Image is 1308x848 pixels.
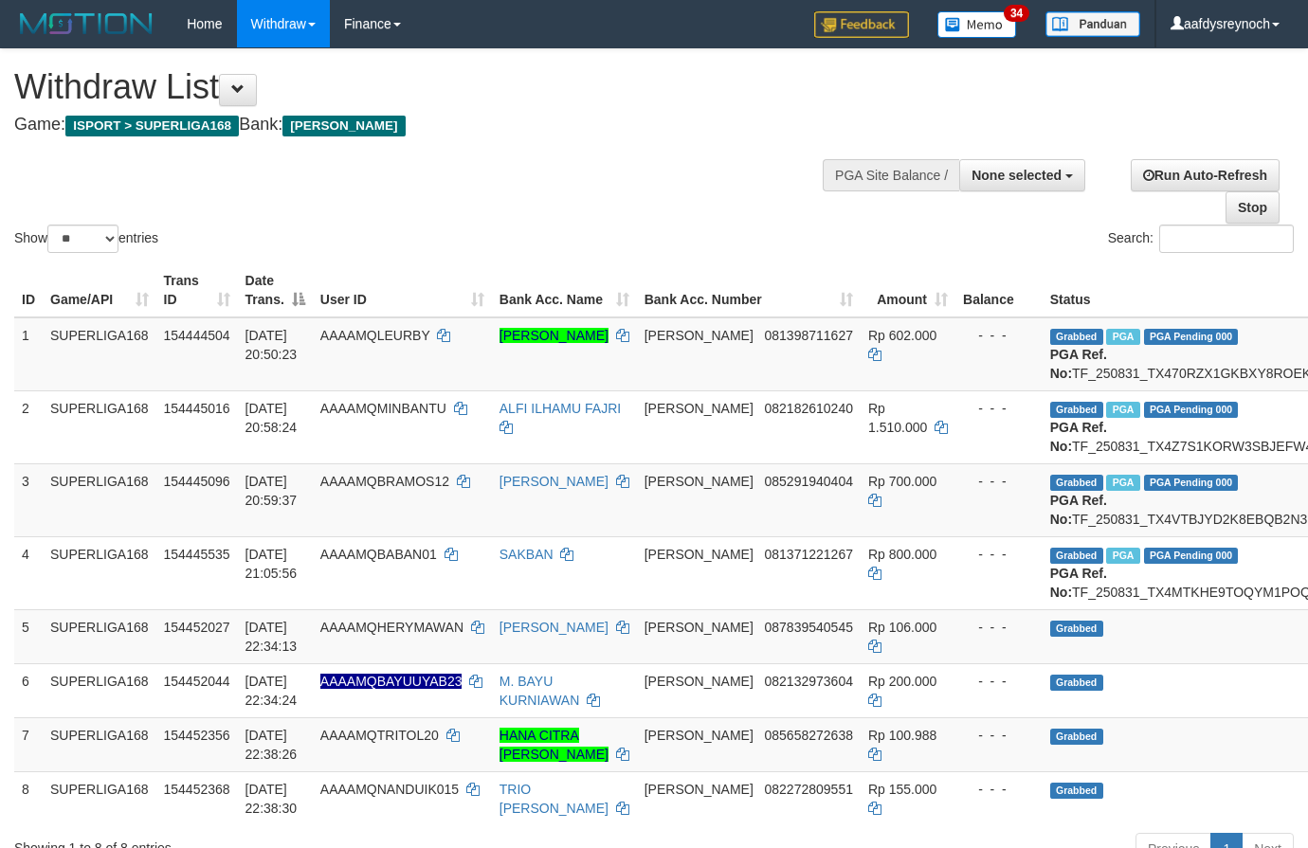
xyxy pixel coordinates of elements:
span: Copy 085658272638 to clipboard [765,728,853,743]
span: Marked by aafounsreynich [1106,329,1139,345]
h1: Withdraw List [14,68,853,106]
span: [PERSON_NAME] [282,116,405,136]
div: PGA Site Balance / [823,159,959,191]
span: Copy 081371221267 to clipboard [765,547,853,562]
div: - - - [963,726,1035,745]
span: AAAAMQLEURBY [320,328,430,343]
td: SUPERLIGA168 [43,317,156,391]
span: 154445535 [164,547,230,562]
td: 7 [14,717,43,771]
span: 154445016 [164,401,230,416]
b: PGA Ref. No: [1050,420,1107,454]
b: PGA Ref. No: [1050,493,1107,527]
img: panduan.png [1045,11,1140,37]
th: Balance [955,263,1043,317]
td: SUPERLIGA168 [43,609,156,663]
div: - - - [963,326,1035,345]
span: [DATE] 20:58:24 [245,401,298,435]
th: User ID: activate to sort column ascending [313,263,492,317]
td: SUPERLIGA168 [43,663,156,717]
th: Date Trans.: activate to sort column descending [238,263,313,317]
label: Show entries [14,225,158,253]
span: ISPORT > SUPERLIGA168 [65,116,239,136]
span: AAAAMQNANDUIK015 [320,782,459,797]
span: AAAAMQBABAN01 [320,547,437,562]
td: SUPERLIGA168 [43,536,156,609]
td: SUPERLIGA168 [43,463,156,536]
th: Game/API: activate to sort column ascending [43,263,156,317]
span: Marked by aafheankoy [1106,402,1139,418]
td: 8 [14,771,43,825]
div: - - - [963,618,1035,637]
span: 154452356 [164,728,230,743]
label: Search: [1108,225,1294,253]
td: SUPERLIGA168 [43,771,156,825]
span: 154452044 [164,674,230,689]
span: Copy 081398711627 to clipboard [765,328,853,343]
div: - - - [963,672,1035,691]
span: Grabbed [1050,675,1103,691]
span: [DATE] 20:50:23 [245,328,298,362]
span: [PERSON_NAME] [645,547,754,562]
span: Grabbed [1050,729,1103,745]
span: None selected [972,168,1062,183]
a: HANA CITRA [PERSON_NAME] [500,728,609,762]
span: [DATE] 22:34:24 [245,674,298,708]
div: - - - [963,399,1035,418]
span: AAAAMQMINBANTU [320,401,446,416]
span: Rp 200.000 [868,674,936,689]
span: AAAAMQHERYMAWAN [320,620,463,635]
img: MOTION_logo.png [14,9,158,38]
select: Showentries [47,225,118,253]
span: Marked by aafheankoy [1106,475,1139,491]
span: Copy 085291940404 to clipboard [765,474,853,489]
span: [PERSON_NAME] [645,401,754,416]
th: Trans ID: activate to sort column ascending [156,263,238,317]
span: Rp 602.000 [868,328,936,343]
span: [DATE] 20:59:37 [245,474,298,508]
span: [DATE] 22:38:30 [245,782,298,816]
span: [PERSON_NAME] [645,782,754,797]
span: Grabbed [1050,402,1103,418]
span: Rp 106.000 [868,620,936,635]
h4: Game: Bank: [14,116,853,135]
span: PGA Pending [1144,475,1239,491]
span: Copy 082272809551 to clipboard [765,782,853,797]
div: - - - [963,472,1035,491]
img: Feedback.jpg [814,11,909,38]
span: Grabbed [1050,621,1103,637]
input: Search: [1159,225,1294,253]
span: [PERSON_NAME] [645,620,754,635]
span: Copy 087839540545 to clipboard [765,620,853,635]
span: Rp 1.510.000 [868,401,927,435]
span: Grabbed [1050,329,1103,345]
a: M. BAYU KURNIAWAN [500,674,580,708]
td: 5 [14,609,43,663]
span: Grabbed [1050,783,1103,799]
td: SUPERLIGA168 [43,717,156,771]
span: Rp 800.000 [868,547,936,562]
span: [DATE] 21:05:56 [245,547,298,581]
div: - - - [963,545,1035,564]
span: Grabbed [1050,475,1103,491]
a: TRIO [PERSON_NAME] [500,782,609,816]
b: PGA Ref. No: [1050,347,1107,381]
span: Grabbed [1050,548,1103,564]
span: Copy 082182610240 to clipboard [765,401,853,416]
span: Nama rekening ada tanda titik/strip, harap diedit [320,674,463,689]
td: 2 [14,390,43,463]
span: 154452027 [164,620,230,635]
td: 3 [14,463,43,536]
span: 34 [1004,5,1029,22]
span: Marked by aafheankoy [1106,548,1139,564]
span: [PERSON_NAME] [645,474,754,489]
span: 154452368 [164,782,230,797]
a: Stop [1226,191,1280,224]
b: PGA Ref. No: [1050,566,1107,600]
span: PGA Pending [1144,548,1239,564]
span: [PERSON_NAME] [645,674,754,689]
a: SAKBAN [500,547,554,562]
span: Copy 082132973604 to clipboard [765,674,853,689]
td: 6 [14,663,43,717]
th: Bank Acc. Name: activate to sort column ascending [492,263,637,317]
